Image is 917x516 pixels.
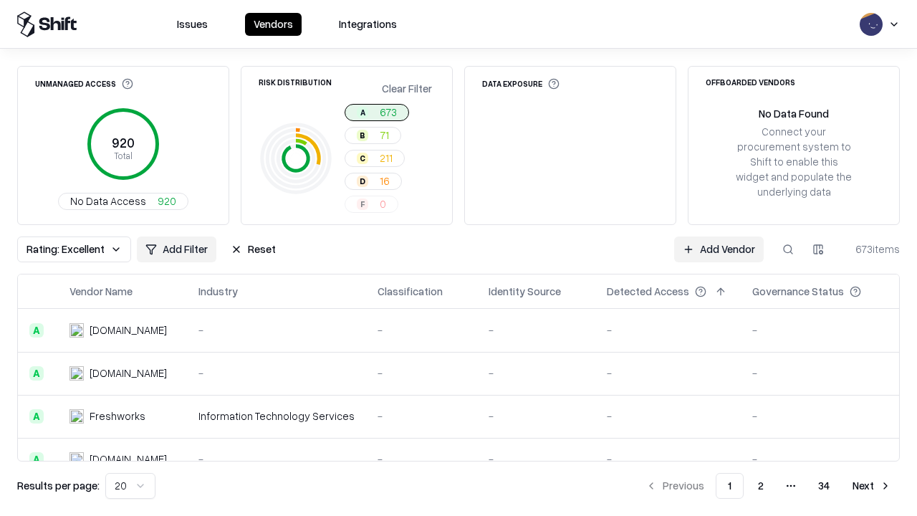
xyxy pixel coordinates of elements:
[357,130,368,141] div: B
[345,104,409,121] button: A673
[29,366,44,381] div: A
[29,452,44,467] div: A
[607,451,729,467] div: -
[380,128,389,143] span: 71
[378,365,466,381] div: -
[198,408,355,424] div: Information Technology Services
[69,409,84,424] img: Freshworks
[357,107,368,118] div: A
[137,236,216,262] button: Add Filter
[158,193,176,209] span: 920
[489,284,561,299] div: Identity Source
[607,408,729,424] div: -
[90,322,167,338] div: [DOMAIN_NAME]
[607,365,729,381] div: -
[29,323,44,338] div: A
[746,473,775,499] button: 2
[70,193,146,209] span: No Data Access
[357,153,368,164] div: C
[674,236,764,262] a: Add Vendor
[112,135,135,150] tspan: 920
[58,193,188,210] button: No Data Access920
[482,78,560,90] div: Data Exposure
[489,408,584,424] div: -
[842,242,900,257] div: 673 items
[380,150,393,166] span: 211
[198,451,355,467] div: -
[378,284,443,299] div: Classification
[198,284,238,299] div: Industry
[379,78,435,99] button: Clear Filter
[69,452,84,467] img: wixanswers.com
[69,323,84,338] img: intrado.com
[259,78,332,86] div: Risk Distribution
[489,451,584,467] div: -
[807,473,841,499] button: 34
[222,236,284,262] button: Reset
[17,236,131,262] button: Rating: Excellent
[345,173,402,190] button: D16
[607,284,689,299] div: Detected Access
[357,176,368,187] div: D
[378,451,466,467] div: -
[245,13,302,36] button: Vendors
[844,473,900,499] button: Next
[69,284,133,299] div: Vendor Name
[345,127,401,144] button: B71
[17,478,100,493] p: Results per page:
[69,366,84,381] img: primesec.co.il
[90,365,167,381] div: [DOMAIN_NAME]
[90,451,167,467] div: [DOMAIN_NAME]
[114,150,133,161] tspan: Total
[752,365,884,381] div: -
[759,106,829,121] div: No Data Found
[752,408,884,424] div: -
[716,473,744,499] button: 1
[198,322,355,338] div: -
[29,409,44,424] div: A
[345,150,405,167] button: C211
[752,284,844,299] div: Governance Status
[198,365,355,381] div: -
[734,124,853,200] div: Connect your procurement system to Shift to enable this widget and populate the underlying data
[168,13,216,36] button: Issues
[378,408,466,424] div: -
[706,78,795,86] div: Offboarded Vendors
[752,322,884,338] div: -
[489,365,584,381] div: -
[35,78,133,90] div: Unmanaged Access
[752,451,884,467] div: -
[378,322,466,338] div: -
[27,242,105,257] span: Rating: Excellent
[380,105,397,120] span: 673
[330,13,405,36] button: Integrations
[607,322,729,338] div: -
[637,473,900,499] nav: pagination
[489,322,584,338] div: -
[380,173,390,188] span: 16
[90,408,145,424] div: Freshworks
